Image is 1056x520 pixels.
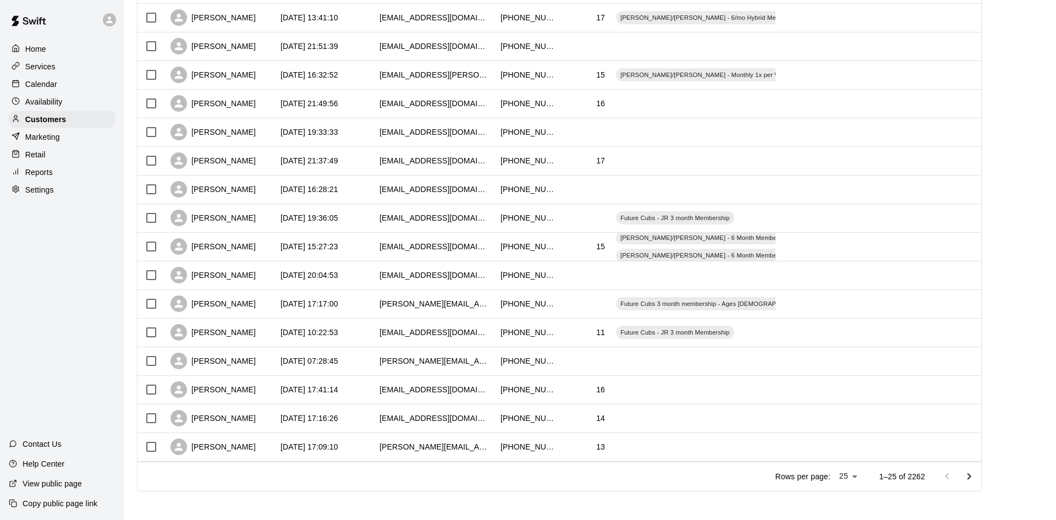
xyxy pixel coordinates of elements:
[170,38,256,54] div: [PERSON_NAME]
[501,184,555,195] div: +19084039758
[25,43,46,54] p: Home
[170,324,256,341] div: [PERSON_NAME]
[25,96,63,107] p: Availability
[25,184,54,195] p: Settings
[280,355,338,366] div: 2024-11-06 07:28:45
[380,155,490,166] div: javierbon9918@gmail.com
[9,164,115,180] a: Reports
[23,439,62,450] p: Contact Us
[170,410,256,426] div: [PERSON_NAME]
[23,458,64,469] p: Help Center
[596,241,605,252] div: 15
[280,155,338,166] div: 2025-09-07 21:37:49
[501,41,555,52] div: +19739547530
[25,114,66,125] p: Customers
[170,295,256,312] div: [PERSON_NAME]
[380,69,490,80] div: jack.leibensperger@gmail.com
[380,212,490,223] div: lesliesalmonotr@gmail.com
[380,327,490,338] div: swingswing51807@aol.com
[501,155,555,166] div: +19543263871
[9,111,115,128] a: Customers
[170,238,256,255] div: [PERSON_NAME]
[380,384,490,395] div: foltza@comcast.net
[25,167,53,178] p: Reports
[501,355,555,366] div: +17172011172
[170,95,256,112] div: [PERSON_NAME]
[596,384,605,395] div: 16
[616,231,835,244] div: [PERSON_NAME]/[PERSON_NAME] - 6 Month Membership - 2x per week
[879,471,925,482] p: 1–25 of 2262
[280,441,338,452] div: 2023-05-01 17:09:10
[380,41,490,52] div: lmdb21@yahoo.com
[501,298,555,309] div: +19086192421
[835,468,862,484] div: 25
[958,466,980,488] button: Go to next page
[380,241,490,252] div: ghesse202@gmail.com
[596,441,605,452] div: 13
[170,181,256,198] div: [PERSON_NAME]
[280,327,338,338] div: 2025-03-13 10:22:53
[616,233,835,242] span: [PERSON_NAME]/[PERSON_NAME] - 6 Month Membership - 2x per week
[616,326,734,339] div: Future Cubs - JR 3 month Membership
[280,98,338,109] div: 2025-09-08 21:49:56
[501,241,555,252] div: +12017870217
[776,471,831,482] p: Rows per page:
[280,212,338,223] div: 2025-09-02 19:36:05
[170,353,256,369] div: [PERSON_NAME]
[9,41,115,57] a: Home
[9,182,115,198] a: Settings
[9,146,115,163] div: Retail
[501,127,555,138] div: +19737031789
[596,98,605,109] div: 16
[616,251,835,260] span: [PERSON_NAME]/[PERSON_NAME] - 6 Month Membership - 2x per week
[501,441,555,452] div: +19732145478
[25,149,46,160] p: Retail
[280,184,338,195] div: 2025-09-05 16:28:21
[170,267,256,283] div: [PERSON_NAME]
[616,11,806,24] div: [PERSON_NAME]/[PERSON_NAME] - 6/mo Hybrid Membership
[380,298,490,309] div: scott.oatley@outlook.com
[501,12,555,23] div: +14847888652
[9,76,115,92] a: Calendar
[25,132,60,143] p: Marketing
[616,297,816,310] div: Future Cubs 3 month membership - Ages [DEMOGRAPHIC_DATA]+
[23,498,97,509] p: Copy public page link
[616,13,806,22] span: [PERSON_NAME]/[PERSON_NAME] - 6/mo Hybrid Membership
[616,299,816,308] span: Future Cubs 3 month membership - Ages [DEMOGRAPHIC_DATA]+
[170,152,256,169] div: [PERSON_NAME]
[170,381,256,398] div: [PERSON_NAME]
[280,69,338,80] div: 2025-09-10 16:32:52
[380,98,490,109] div: obrienjake09@gmail.com
[616,70,795,79] span: [PERSON_NAME]/[PERSON_NAME] - Monthly 1x per Week
[280,384,338,395] div: 2023-05-01 17:41:14
[170,67,256,83] div: [PERSON_NAME]
[9,94,115,110] a: Availability
[9,58,115,75] div: Services
[616,328,734,337] span: Future Cubs - JR 3 month Membership
[280,127,338,138] div: 2025-09-08 19:33:33
[25,79,57,90] p: Calendar
[280,41,338,52] div: 2025-09-11 21:51:39
[501,212,555,223] div: +12018411013
[25,61,56,72] p: Services
[280,12,338,23] div: 2025-09-15 13:41:10
[380,184,490,195] div: munoz_albert@yahoo.com
[170,439,256,455] div: [PERSON_NAME]
[501,270,555,281] div: +19736105001
[616,249,835,262] div: [PERSON_NAME]/[PERSON_NAME] - 6 Month Membership - 2x per week
[596,155,605,166] div: 17
[170,124,256,140] div: [PERSON_NAME]
[501,98,555,109] div: +15512254994
[380,355,490,366] div: kevin.wolpert@yahoo.com
[501,69,555,80] div: +12013217233
[380,127,490,138] div: toddfisher29@gmail.com
[380,441,490,452] div: david.canavan24@gmail.com
[596,327,605,338] div: 11
[501,327,555,338] div: +19738004108
[170,9,256,26] div: [PERSON_NAME]
[501,384,555,395] div: +19732550312
[596,69,605,80] div: 15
